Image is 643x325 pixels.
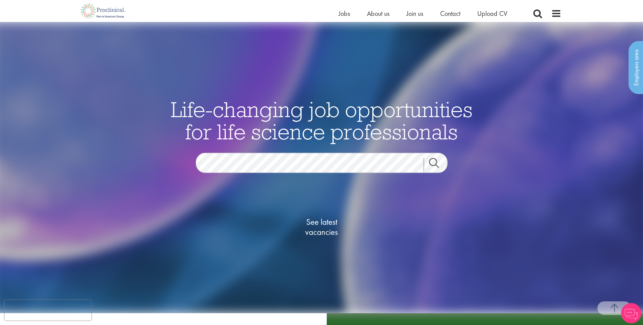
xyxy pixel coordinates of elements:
a: Contact [440,9,460,18]
a: Jobs [339,9,350,18]
a: Join us [406,9,423,18]
a: Upload CV [477,9,507,18]
span: See latest vacancies [288,217,355,237]
span: Life-changing job opportunities for life science professionals [171,96,473,145]
img: Chatbot [621,303,641,323]
a: About us [367,9,390,18]
a: Job search submit button [424,158,453,171]
iframe: reCAPTCHA [5,300,91,320]
a: See latestvacancies [288,190,355,264]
